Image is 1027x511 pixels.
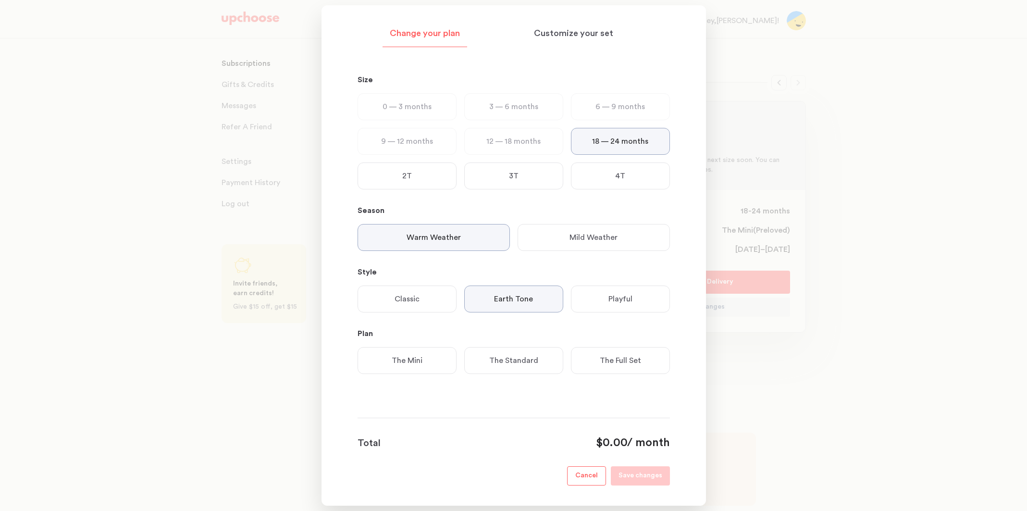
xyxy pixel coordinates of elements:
[494,293,533,305] p: Earth Tone
[567,466,606,486] button: Cancel
[600,355,641,366] p: The Full Set
[358,266,670,278] p: Style
[575,470,598,482] p: Cancel
[358,328,670,339] p: Plan
[383,101,432,112] p: 0 — 3 months
[592,136,648,147] p: 18 — 24 months
[608,293,632,305] p: Playful
[489,101,538,112] p: 3 — 6 months
[611,466,670,486] button: Save changes
[569,232,618,243] p: Mild Weather
[390,28,460,39] p: Change your plan
[402,170,412,182] p: 2T
[358,436,381,451] p: Total
[595,101,645,112] p: 6 — 9 months
[358,205,670,216] p: Season
[358,74,670,86] p: Size
[392,355,422,366] p: The Mini
[486,136,541,147] p: 12 — 18 months
[509,170,519,182] p: 3T
[596,436,670,451] div: / month
[489,355,538,366] p: The Standard
[407,232,461,243] p: Warm Weather
[615,170,625,182] p: 4T
[381,136,433,147] p: 9 — 12 months
[395,293,420,305] p: Classic
[619,470,662,482] p: Save changes
[596,437,627,449] span: $0.00
[534,28,613,39] p: Customize your set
